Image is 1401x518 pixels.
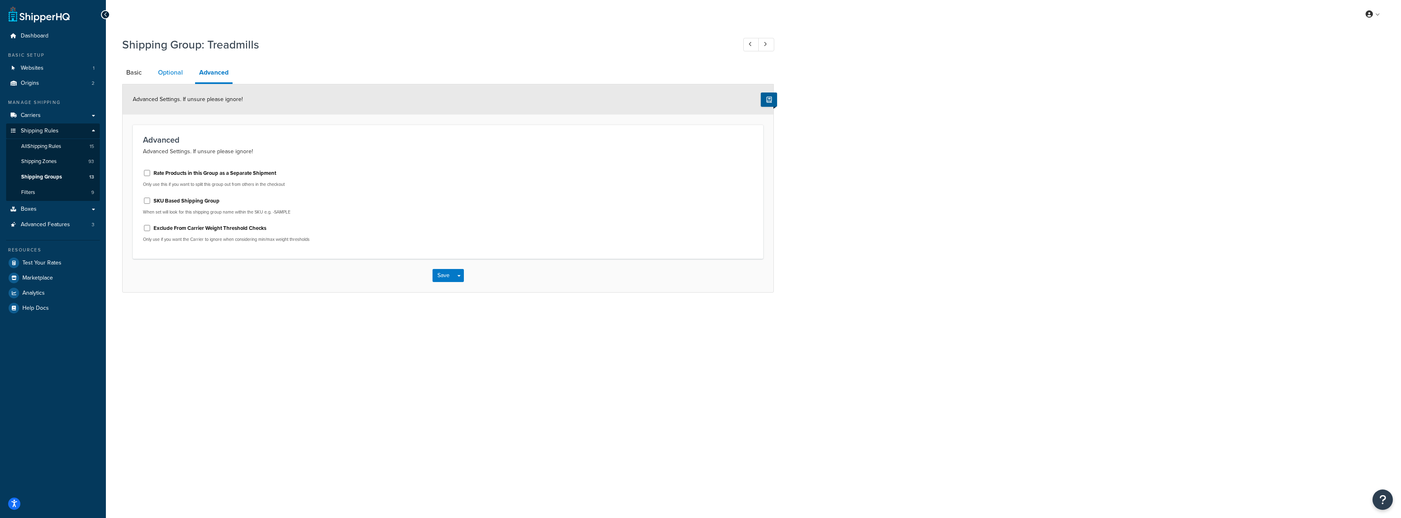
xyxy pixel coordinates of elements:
label: Rate Products in this Group as a Separate Shipment [154,170,276,177]
a: Origins2 [6,76,100,91]
div: Manage Shipping [6,99,100,106]
p: Only use if you want the Carrier to ignore when considering min/max weight thresholds [143,236,442,242]
h3: Advanced [143,135,753,144]
a: Help Docs [6,301,100,315]
span: Boxes [21,206,37,213]
li: Websites [6,61,100,76]
span: Shipping Zones [21,158,57,165]
label: Exclude From Carrier Weight Threshold Checks [154,225,266,232]
li: Shipping Rules [6,123,100,201]
span: Dashboard [21,33,48,40]
a: Advanced Features3 [6,217,100,232]
p: When set will look for this shipping group name within the SKU e.g. -SAMPLE [143,209,442,215]
a: Filters9 [6,185,100,200]
span: Origins [21,80,39,87]
span: 93 [88,158,94,165]
span: Advanced Settings. If unsure please ignore! [133,95,243,104]
span: 15 [90,143,94,150]
span: 2 [92,80,94,87]
button: Open Resource Center [1372,489,1393,510]
button: Show Help Docs [761,93,777,107]
li: Shipping Groups [6,170,100,185]
a: Optional [154,63,187,82]
a: Shipping Rules [6,123,100,139]
span: Websites [21,65,44,72]
span: 9 [91,189,94,196]
label: SKU Based Shipping Group [154,197,220,205]
li: Filters [6,185,100,200]
span: Shipping Groups [21,174,62,181]
a: Boxes [6,202,100,217]
a: Test Your Rates [6,256,100,270]
a: Next Record [758,38,774,51]
a: Marketplace [6,271,100,285]
a: Dashboard [6,29,100,44]
span: Advanced Features [21,221,70,228]
li: Advanced Features [6,217,100,232]
span: Analytics [22,290,45,297]
div: Resources [6,247,100,253]
a: Analytics [6,286,100,300]
span: 1 [93,65,94,72]
button: Save [433,269,455,282]
a: AllShipping Rules15 [6,139,100,154]
span: Shipping Rules [21,128,59,134]
p: Advanced Settings. If unsure please ignore! [143,147,753,157]
span: 3 [92,221,94,228]
span: Filters [21,189,35,196]
li: Origins [6,76,100,91]
a: Previous Record [743,38,759,51]
span: Test Your Rates [22,260,61,267]
a: Basic [122,63,146,82]
a: Carriers [6,108,100,123]
a: Advanced [195,63,233,84]
h1: Shipping Group: Treadmills [122,37,728,53]
p: Only use this if you want to split this group out from others in the checkout [143,181,442,187]
span: Carriers [21,112,41,119]
span: 13 [89,174,94,181]
a: Shipping Groups13 [6,170,100,185]
a: Shipping Zones93 [6,154,100,169]
span: Marketplace [22,275,53,282]
div: Basic Setup [6,52,100,59]
li: Shipping Zones [6,154,100,169]
span: Help Docs [22,305,49,312]
span: All Shipping Rules [21,143,61,150]
a: Websites1 [6,61,100,76]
